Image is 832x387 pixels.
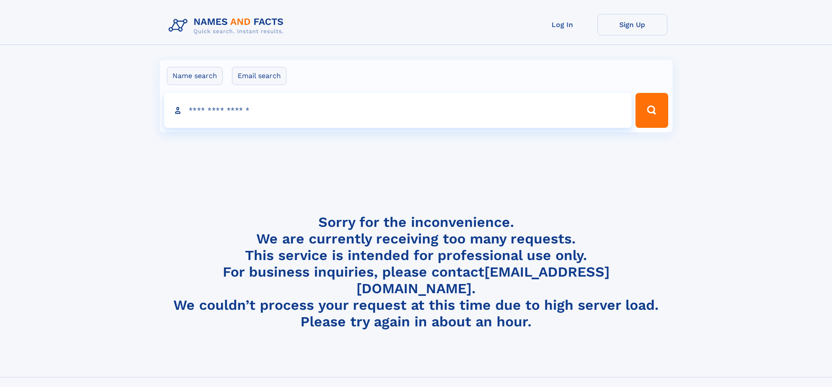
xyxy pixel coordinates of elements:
[597,14,667,35] a: Sign Up
[356,264,610,297] a: [EMAIL_ADDRESS][DOMAIN_NAME]
[164,93,632,128] input: search input
[167,67,223,85] label: Name search
[528,14,597,35] a: Log In
[165,14,291,38] img: Logo Names and Facts
[232,67,287,85] label: Email search
[165,214,667,330] h4: Sorry for the inconvenience. We are currently receiving too many requests. This service is intend...
[635,93,668,128] button: Search Button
